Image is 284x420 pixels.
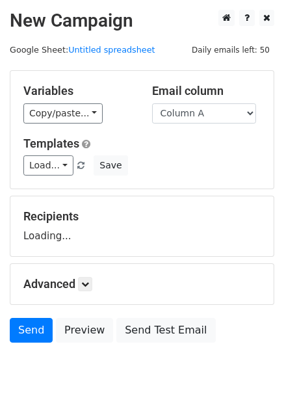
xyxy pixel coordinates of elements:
[10,10,274,32] h2: New Campaign
[10,318,53,343] a: Send
[187,43,274,57] span: Daily emails left: 50
[56,318,113,343] a: Preview
[23,155,73,176] a: Load...
[23,209,261,224] h5: Recipients
[23,137,79,150] a: Templates
[23,209,261,243] div: Loading...
[152,84,261,98] h5: Email column
[94,155,127,176] button: Save
[23,84,133,98] h5: Variables
[187,45,274,55] a: Daily emails left: 50
[23,277,261,291] h5: Advanced
[116,318,215,343] a: Send Test Email
[68,45,155,55] a: Untitled spreadsheet
[23,103,103,124] a: Copy/paste...
[10,45,155,55] small: Google Sheet:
